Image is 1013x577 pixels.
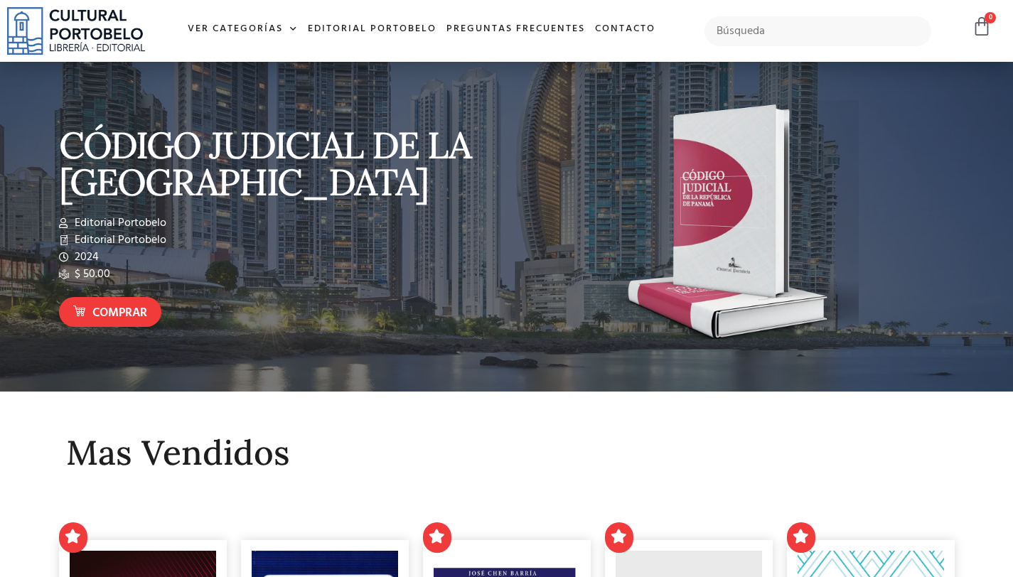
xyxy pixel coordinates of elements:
[59,126,500,200] p: CÓDIGO JUDICIAL DE LA [GEOGRAPHIC_DATA]
[183,14,303,45] a: Ver Categorías
[71,215,166,232] span: Editorial Portobelo
[71,232,166,249] span: Editorial Portobelo
[704,16,931,46] input: Búsqueda
[92,304,147,323] span: Comprar
[71,266,110,283] span: $ 50.00
[972,16,992,37] a: 0
[71,249,99,266] span: 2024
[590,14,660,45] a: Contacto
[303,14,441,45] a: Editorial Portobelo
[66,434,948,472] h2: Mas Vendidos
[441,14,590,45] a: Preguntas frecuentes
[985,12,996,23] span: 0
[59,297,161,328] a: Comprar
